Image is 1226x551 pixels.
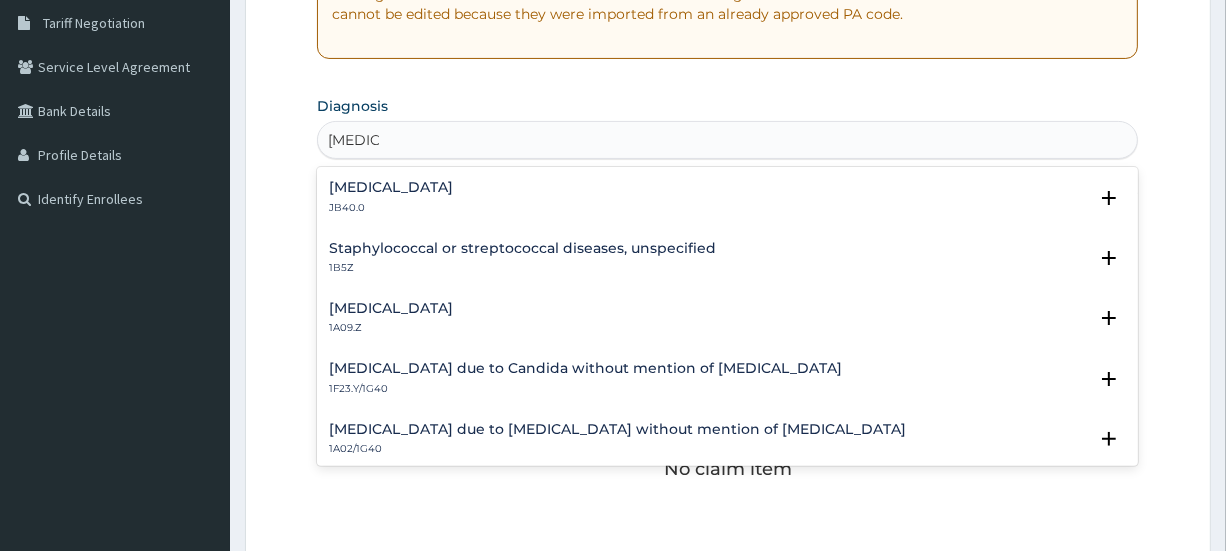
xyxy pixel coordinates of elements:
h4: Staphylococcal or streptococcal diseases, unspecified [329,241,716,256]
p: 1F23.Y/1G40 [329,382,842,396]
h4: [MEDICAL_DATA] [329,180,453,195]
label: Diagnosis [317,96,388,116]
p: 1A02/1G40 [329,442,906,456]
i: open select status [1097,246,1121,270]
h4: [MEDICAL_DATA] due to Candida without mention of [MEDICAL_DATA] [329,361,842,376]
h4: [MEDICAL_DATA] [329,301,453,316]
p: No claim item [664,459,792,479]
h4: [MEDICAL_DATA] due to [MEDICAL_DATA] without mention of [MEDICAL_DATA] [329,422,906,437]
span: Tariff Negotiation [43,14,145,32]
i: open select status [1097,306,1121,330]
i: open select status [1097,186,1121,210]
p: JB40.0 [329,201,453,215]
i: open select status [1097,367,1121,391]
i: open select status [1097,427,1121,451]
p: 1B5Z [329,261,716,275]
p: 1A09.Z [329,321,453,335]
